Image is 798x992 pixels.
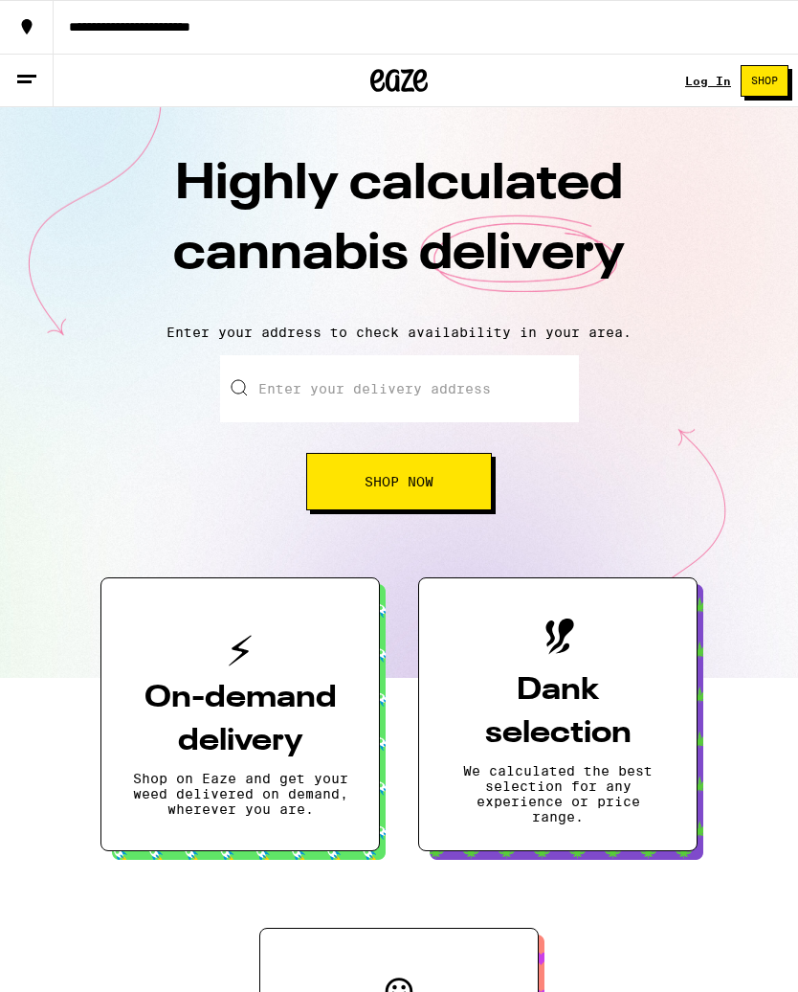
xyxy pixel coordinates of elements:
[731,65,798,97] a: Shop
[365,475,433,488] span: Shop Now
[450,669,666,755] h3: Dank selection
[64,150,734,309] h1: Highly calculated cannabis delivery
[100,577,380,851] button: On-demand deliveryShop on Eaze and get your weed delivered on demand, wherever you are.
[418,577,698,851] button: Dank selectionWe calculated the best selection for any experience or price range.
[220,355,579,422] input: Enter your delivery address
[132,771,348,817] p: Shop on Eaze and get your weed delivered on demand, wherever you are.
[306,453,492,510] button: Shop Now
[450,763,666,824] p: We calculated the best selection for any experience or price range.
[751,76,778,86] span: Shop
[685,75,731,87] a: Log In
[741,65,788,97] button: Shop
[132,677,348,763] h3: On-demand delivery
[19,325,779,340] p: Enter your address to check availability in your area.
